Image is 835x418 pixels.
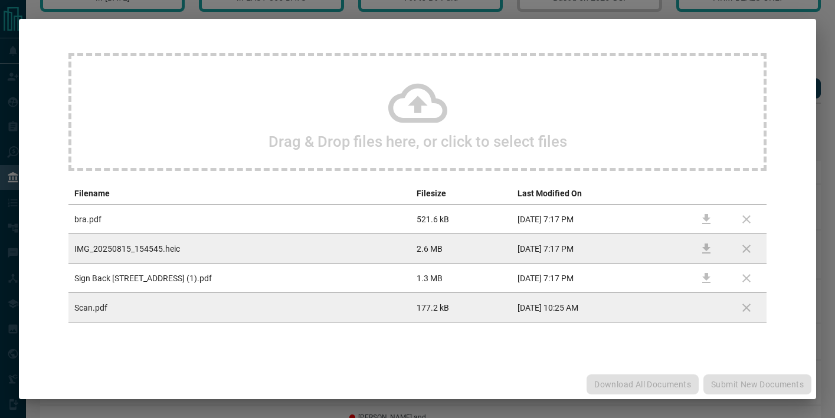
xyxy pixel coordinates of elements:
[686,183,726,205] th: download action column
[68,264,411,293] td: Sign Back [STREET_ADDRESS] (1).pdf
[68,205,411,234] td: bra.pdf
[512,293,686,322] td: [DATE] 10:25 AM
[512,205,686,234] td: [DATE] 7:17 PM
[68,293,411,322] td: Scan.pdf
[512,183,686,205] th: Last Modified On
[512,234,686,264] td: [DATE] 7:17 PM
[411,234,512,264] td: 2.6 MB
[68,53,767,171] div: Drag & Drop files here, or click to select files
[268,133,567,150] h2: Drag & Drop files here, or click to select files
[411,293,512,322] td: 177.2 kB
[512,264,686,293] td: [DATE] 7:17 PM
[726,183,767,205] th: delete file action column
[411,264,512,293] td: 1.3 MB
[411,183,512,205] th: Filesize
[68,234,411,264] td: IMG_20250815_154545.heic
[68,183,411,205] th: Filename
[411,205,512,234] td: 521.6 kB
